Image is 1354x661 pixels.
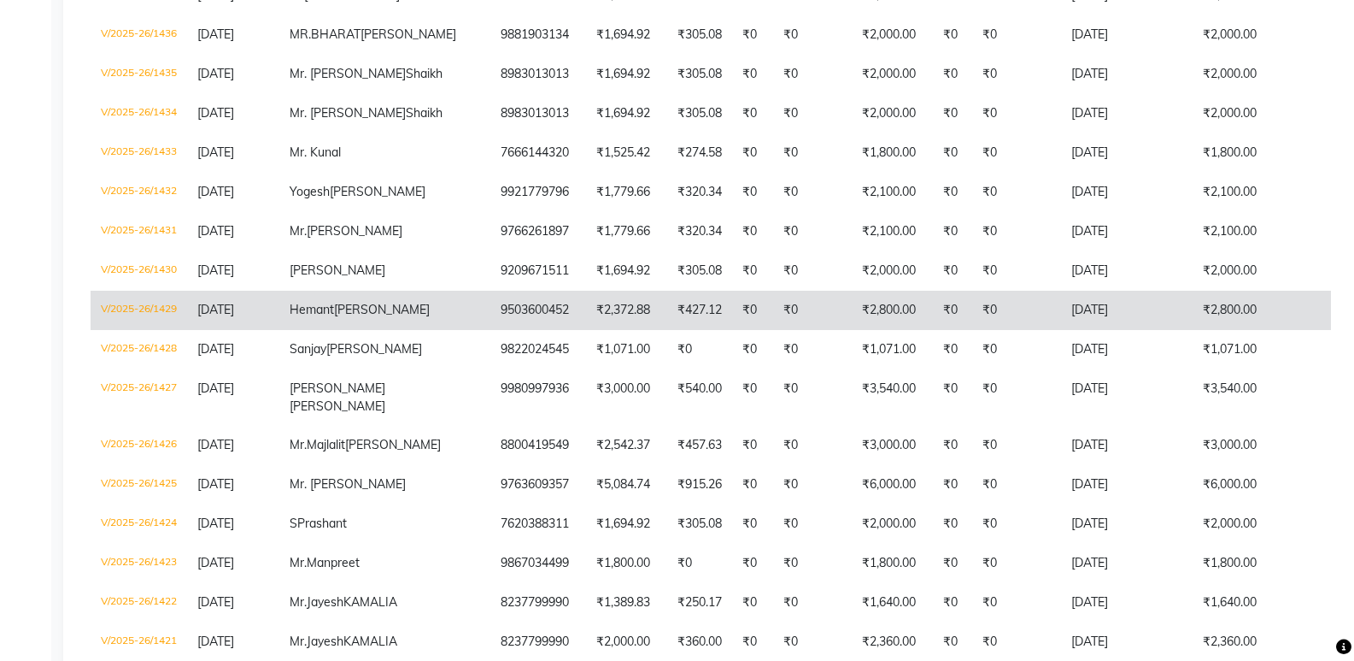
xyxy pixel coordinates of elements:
[1193,330,1324,369] td: ₹1,071.00
[91,465,187,505] td: V/2025-26/1425
[197,634,234,649] span: [DATE]
[1061,133,1193,173] td: [DATE]
[667,55,732,94] td: ₹305.08
[586,505,667,544] td: ₹1,694.92
[972,15,1061,55] td: ₹0
[490,173,586,212] td: 9921779796
[773,369,852,426] td: ₹0
[197,302,234,317] span: [DATE]
[1193,465,1324,505] td: ₹6,000.00
[972,173,1061,212] td: ₹0
[290,555,307,570] span: Mr.
[197,105,234,121] span: [DATE]
[852,369,933,426] td: ₹3,540.00
[91,94,187,133] td: V/2025-26/1434
[490,133,586,173] td: 7666144320
[586,173,667,212] td: ₹1,779.66
[852,291,933,330] td: ₹2,800.00
[490,426,586,465] td: 8800419549
[290,398,385,414] span: [PERSON_NAME]
[586,544,667,583] td: ₹1,800.00
[290,145,341,160] span: Mr. Kunal
[1061,544,1193,583] td: [DATE]
[197,437,234,452] span: [DATE]
[732,291,773,330] td: ₹0
[667,505,732,544] td: ₹305.08
[972,251,1061,291] td: ₹0
[290,594,343,610] span: Mr.Jayesh
[773,465,852,505] td: ₹0
[91,330,187,369] td: V/2025-26/1428
[933,173,972,212] td: ₹0
[933,369,972,426] td: ₹0
[1061,505,1193,544] td: [DATE]
[773,583,852,623] td: ₹0
[667,426,732,465] td: ₹457.63
[1193,583,1324,623] td: ₹1,640.00
[586,583,667,623] td: ₹1,389.83
[773,544,852,583] td: ₹0
[667,251,732,291] td: ₹305.08
[972,212,1061,251] td: ₹0
[1193,291,1324,330] td: ₹2,800.00
[1061,426,1193,465] td: [DATE]
[1061,465,1193,505] td: [DATE]
[197,555,234,570] span: [DATE]
[197,223,234,239] span: [DATE]
[667,173,732,212] td: ₹320.34
[290,223,307,239] span: Mr.
[290,263,385,278] span: [PERSON_NAME]
[773,330,852,369] td: ₹0
[91,583,187,623] td: V/2025-26/1422
[732,583,773,623] td: ₹0
[1193,94,1324,133] td: ₹2,000.00
[972,94,1061,133] td: ₹0
[773,212,852,251] td: ₹0
[972,426,1061,465] td: ₹0
[972,465,1061,505] td: ₹0
[773,505,852,544] td: ₹0
[586,251,667,291] td: ₹1,694.92
[490,291,586,330] td: 9503600452
[290,381,385,396] span: [PERSON_NAME]
[490,251,586,291] td: 9209671511
[773,251,852,291] td: ₹0
[1193,505,1324,544] td: ₹2,000.00
[933,426,972,465] td: ₹0
[345,437,441,452] span: [PERSON_NAME]
[972,133,1061,173] td: ₹0
[972,505,1061,544] td: ₹0
[933,583,972,623] td: ₹0
[933,133,972,173] td: ₹0
[933,465,972,505] td: ₹0
[307,555,360,570] span: Manpreet
[1061,94,1193,133] td: [DATE]
[586,133,667,173] td: ₹1,525.42
[933,55,972,94] td: ₹0
[197,184,234,199] span: [DATE]
[1193,15,1324,55] td: ₹2,000.00
[667,15,732,55] td: ₹305.08
[667,212,732,251] td: ₹320.34
[91,173,187,212] td: V/2025-26/1432
[1061,173,1193,212] td: [DATE]
[933,212,972,251] td: ₹0
[586,426,667,465] td: ₹2,542.37
[197,66,234,81] span: [DATE]
[933,291,972,330] td: ₹0
[297,516,347,531] span: Prashant
[773,133,852,173] td: ₹0
[732,212,773,251] td: ₹0
[91,133,187,173] td: V/2025-26/1433
[732,330,773,369] td: ₹0
[490,55,586,94] td: 8983013013
[290,341,326,357] span: Sanjay
[732,133,773,173] td: ₹0
[290,66,406,81] span: Mr. [PERSON_NAME]
[852,465,933,505] td: ₹6,000.00
[1061,291,1193,330] td: [DATE]
[972,330,1061,369] td: ₹0
[1061,369,1193,426] td: [DATE]
[852,133,933,173] td: ₹1,800.00
[972,369,1061,426] td: ₹0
